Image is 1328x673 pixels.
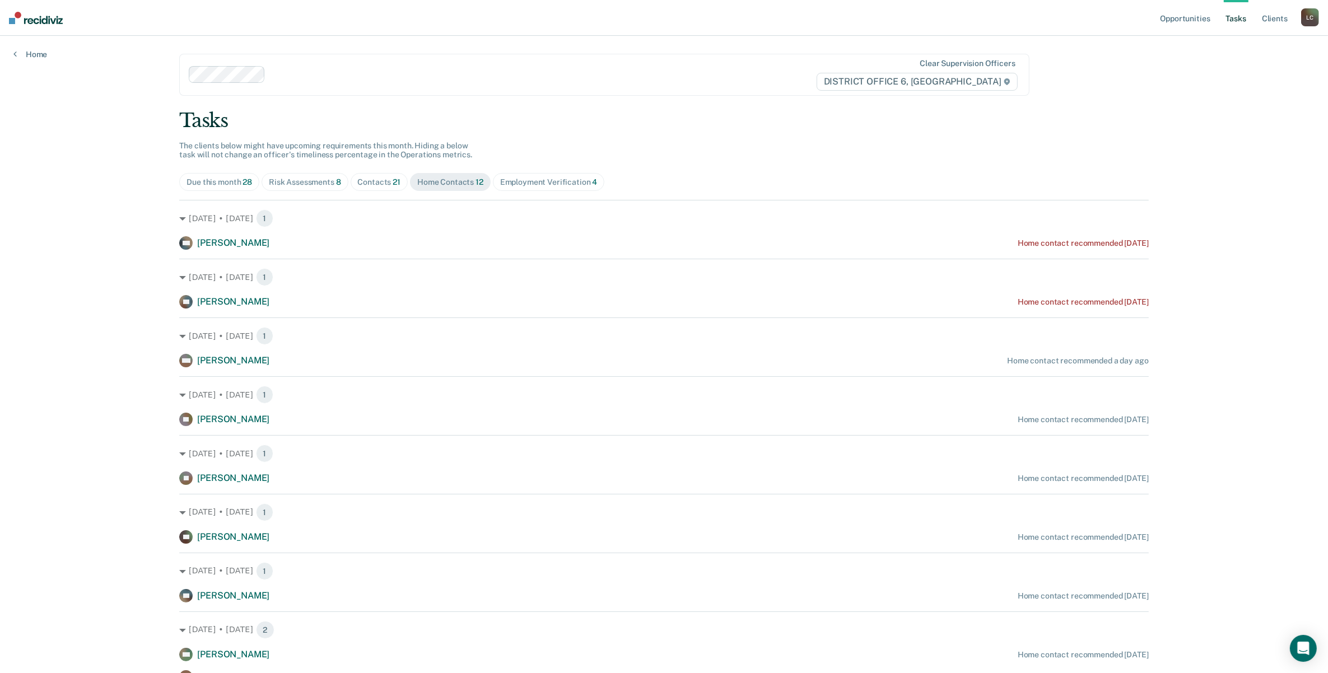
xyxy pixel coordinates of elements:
[920,59,1015,68] div: Clear supervision officers
[13,49,47,59] a: Home
[179,386,1148,404] div: [DATE] • [DATE] 1
[1018,415,1149,424] div: Home contact recommended [DATE]
[179,109,1148,132] div: Tasks
[256,503,274,521] span: 1
[1018,239,1149,248] div: Home contact recommended [DATE]
[593,177,598,186] span: 4
[1301,8,1319,26] button: LC
[197,296,269,307] span: [PERSON_NAME]
[179,268,1148,286] div: [DATE] • [DATE] 1
[179,562,1148,580] div: [DATE] • [DATE] 1
[187,177,252,187] div: Due this month
[1018,532,1149,542] div: Home contact recommended [DATE]
[197,590,269,601] span: [PERSON_NAME]
[197,531,269,542] span: [PERSON_NAME]
[1018,474,1149,483] div: Home contact recommended [DATE]
[9,12,63,24] img: Recidiviz
[1290,635,1317,662] div: Open Intercom Messenger
[1301,8,1319,26] div: L C
[1007,356,1148,366] div: Home contact recommended a day ago
[256,327,274,345] span: 1
[256,562,274,580] span: 1
[358,177,401,187] div: Contacts
[817,73,1018,91] span: DISTRICT OFFICE 6, [GEOGRAPHIC_DATA]
[197,414,269,424] span: [PERSON_NAME]
[336,177,341,186] span: 8
[269,177,341,187] div: Risk Assessments
[256,445,274,462] span: 1
[197,355,269,366] span: [PERSON_NAME]
[476,177,483,186] span: 12
[393,177,400,186] span: 21
[179,209,1148,227] div: [DATE] • [DATE] 1
[197,649,269,660] span: [PERSON_NAME]
[179,503,1148,521] div: [DATE] • [DATE] 1
[500,177,598,187] div: Employment Verification
[256,209,274,227] span: 1
[256,386,274,404] span: 1
[1018,650,1149,660] div: Home contact recommended [DATE]
[179,621,1148,639] div: [DATE] • [DATE] 2
[256,268,274,286] span: 1
[179,327,1148,345] div: [DATE] • [DATE] 1
[197,473,269,483] span: [PERSON_NAME]
[179,141,472,160] span: The clients below might have upcoming requirements this month. Hiding a below task will not chang...
[243,177,252,186] span: 28
[1018,591,1149,601] div: Home contact recommended [DATE]
[197,237,269,248] span: [PERSON_NAME]
[417,177,483,187] div: Home Contacts
[256,621,275,639] span: 2
[179,445,1148,462] div: [DATE] • [DATE] 1
[1018,297,1149,307] div: Home contact recommended [DATE]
